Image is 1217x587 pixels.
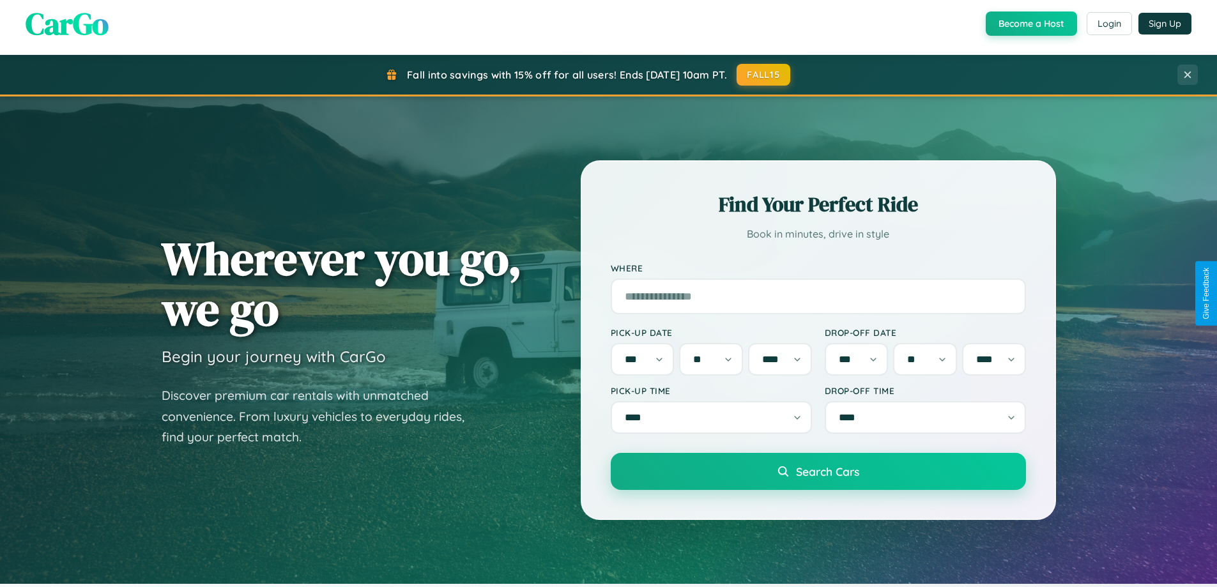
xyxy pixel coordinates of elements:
button: FALL15 [737,64,790,86]
button: Search Cars [611,453,1026,490]
label: Pick-up Date [611,327,812,338]
h3: Begin your journey with CarGo [162,347,386,366]
label: Where [611,263,1026,273]
p: Discover premium car rentals with unmatched convenience. From luxury vehicles to everyday rides, ... [162,385,481,448]
span: CarGo [26,3,109,45]
span: Fall into savings with 15% off for all users! Ends [DATE] 10am PT. [407,68,727,81]
h2: Find Your Perfect Ride [611,190,1026,218]
button: Sign Up [1138,13,1191,34]
label: Drop-off Date [825,327,1026,338]
p: Book in minutes, drive in style [611,225,1026,243]
label: Drop-off Time [825,385,1026,396]
h1: Wherever you go, we go [162,233,522,334]
span: Search Cars [796,464,859,478]
button: Become a Host [986,11,1077,36]
div: Give Feedback [1202,268,1211,319]
button: Login [1087,12,1132,35]
label: Pick-up Time [611,385,812,396]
